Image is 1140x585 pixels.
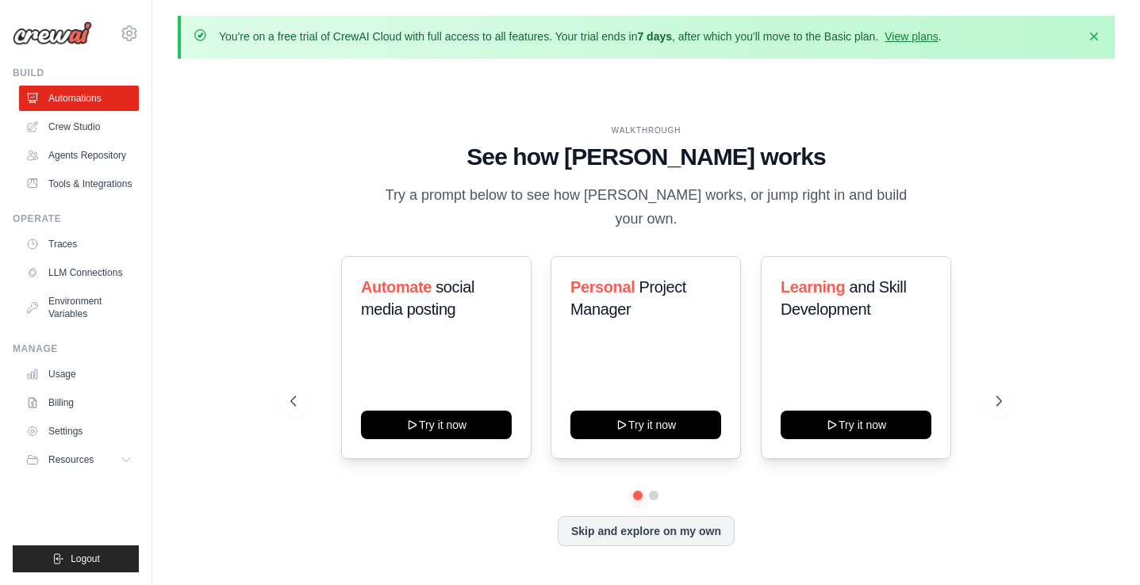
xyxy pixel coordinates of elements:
span: Automate [361,278,432,296]
a: LLM Connections [19,260,139,285]
a: Agents Repository [19,143,139,168]
span: and Skill Development [781,278,906,318]
button: Logout [13,545,139,572]
a: Settings [19,419,139,444]
div: Build [13,67,139,79]
span: Resources [48,453,94,466]
a: Tools & Integrations [19,171,139,197]
a: Billing [19,390,139,415]
a: View plans [885,30,938,43]
img: Logo [13,21,92,45]
button: Try it now [781,411,931,439]
iframe: Chat Widget [1061,509,1140,585]
p: You're on a free trial of CrewAI Cloud with full access to all features. Your trial ends in , aft... [219,29,942,44]
button: Try it now [570,411,721,439]
span: social media posting [361,278,474,318]
span: Logout [71,552,100,565]
strong: 7 days [637,30,672,43]
div: Operate [13,212,139,225]
div: Manage [13,342,139,355]
button: Resources [19,447,139,472]
button: Try it now [361,411,512,439]
div: WALKTHROUGH [290,124,1002,136]
a: Crew Studio [19,114,139,140]
button: Skip and explore on my own [558,516,735,546]
span: Learning [781,278,845,296]
a: Traces [19,231,139,257]
a: Environment Variables [19,289,139,327]
a: Automations [19,86,139,111]
span: Personal [570,278,635,296]
p: Try a prompt below to see how [PERSON_NAME] works, or jump right in and build your own. [379,184,912,231]
span: Project Manager [570,278,686,318]
a: Usage [19,361,139,387]
h1: See how [PERSON_NAME] works [290,143,1002,171]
